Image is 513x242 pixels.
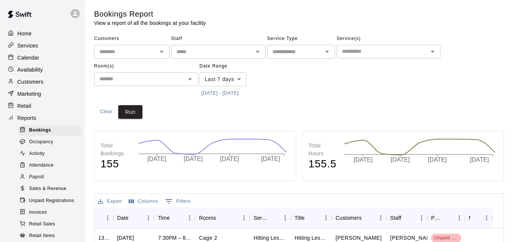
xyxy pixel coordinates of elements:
button: Menu [238,212,250,224]
tspan: [DATE] [354,156,372,163]
div: Last 7 days [199,72,246,86]
button: Sort [170,213,181,223]
div: Time [154,207,195,228]
div: Staff [386,207,427,228]
p: Total Hours [309,142,337,158]
div: Notes [465,207,492,228]
span: Date Range [199,60,266,72]
button: Menu [416,212,427,224]
p: Santiago Chirino [390,234,436,242]
div: Hitting Lesson - 60 minutes [295,234,328,242]
a: Home [6,28,79,39]
div: Payment [427,207,465,228]
button: Sort [443,213,454,223]
div: Customers [332,207,386,228]
a: Availability [6,64,79,75]
span: Attendance [29,162,54,169]
div: 7:30PM – 8:30PM [158,234,191,242]
a: Occupancy [18,136,85,148]
p: Customers [17,78,43,86]
a: Activity [18,148,85,160]
p: Services [17,42,38,49]
button: Menu [102,212,113,224]
h5: Bookings Report [94,9,206,19]
tspan: [DATE] [391,156,409,163]
div: Service [250,207,290,228]
p: Home [17,30,32,37]
p: Marketing [17,90,41,98]
p: Retail [17,102,31,110]
p: Calendar [17,54,39,61]
button: Open [427,46,438,57]
button: Sort [128,213,139,223]
button: Select columns [127,196,160,207]
a: Services [6,40,79,51]
a: Unpaid Registrations [18,195,85,207]
button: Menu [143,212,154,224]
button: Open [252,46,263,57]
div: Retail Items [18,231,82,241]
tspan: [DATE] [147,156,166,162]
span: Retail Sales [29,221,55,228]
p: Cage 2 [199,234,218,242]
h4: 155.5 [309,158,337,171]
div: ID [94,207,113,228]
span: Bookings [29,127,51,134]
span: Unpaid Registrations [29,197,74,205]
span: Retail Items [29,232,55,240]
a: Bookings [18,124,85,136]
a: Invoices [18,207,85,218]
a: Retail [6,100,79,112]
div: Occupancy [18,137,82,147]
span: Staff [171,33,266,45]
p: Jayleen Mendoza [335,234,382,242]
span: Service Type [267,33,335,45]
button: Open [156,46,167,57]
div: Time [158,207,170,228]
div: Invoices [18,207,82,218]
button: Sort [216,213,227,223]
tspan: [DATE] [220,156,239,162]
span: Sales & Revenue [29,185,66,193]
button: Sort [401,213,412,223]
div: Title [295,207,305,228]
tspan: [DATE] [184,156,203,162]
p: Reports [17,114,36,122]
tspan: [DATE] [470,156,489,163]
div: Thu, Aug 14, 2025 [117,234,134,242]
button: Menu [375,212,386,224]
div: Payroll [18,172,82,182]
div: 1305068 [98,234,110,242]
button: Run [118,105,142,119]
div: Rooms [199,207,216,228]
a: Marketing [6,88,79,100]
span: Invoices [29,209,47,216]
span: Service(s) [337,33,440,45]
a: Calendar [6,52,79,63]
a: Attendance [18,160,85,172]
div: Service [253,207,269,228]
button: Show filters [163,195,193,207]
div: Date [117,207,128,228]
button: [DATE] - [DATE] [199,87,241,99]
a: Retail Items [18,230,85,242]
a: Retail Sales [18,218,85,230]
span: Payroll [29,173,44,181]
div: Bookings [18,125,82,136]
p: View a report of all the bookings at your facility [94,19,206,27]
a: Payroll [18,172,85,183]
button: Sort [470,213,481,223]
p: Total Bookings [100,142,131,158]
button: Menu [481,212,492,224]
div: Staff [390,207,401,228]
div: Activity [18,149,82,159]
tspan: [DATE] [428,156,447,163]
span: Unpaid 0/1 [431,234,461,242]
button: Menu [320,212,332,224]
button: Sort [305,213,315,223]
tspan: [DATE] [261,156,280,162]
